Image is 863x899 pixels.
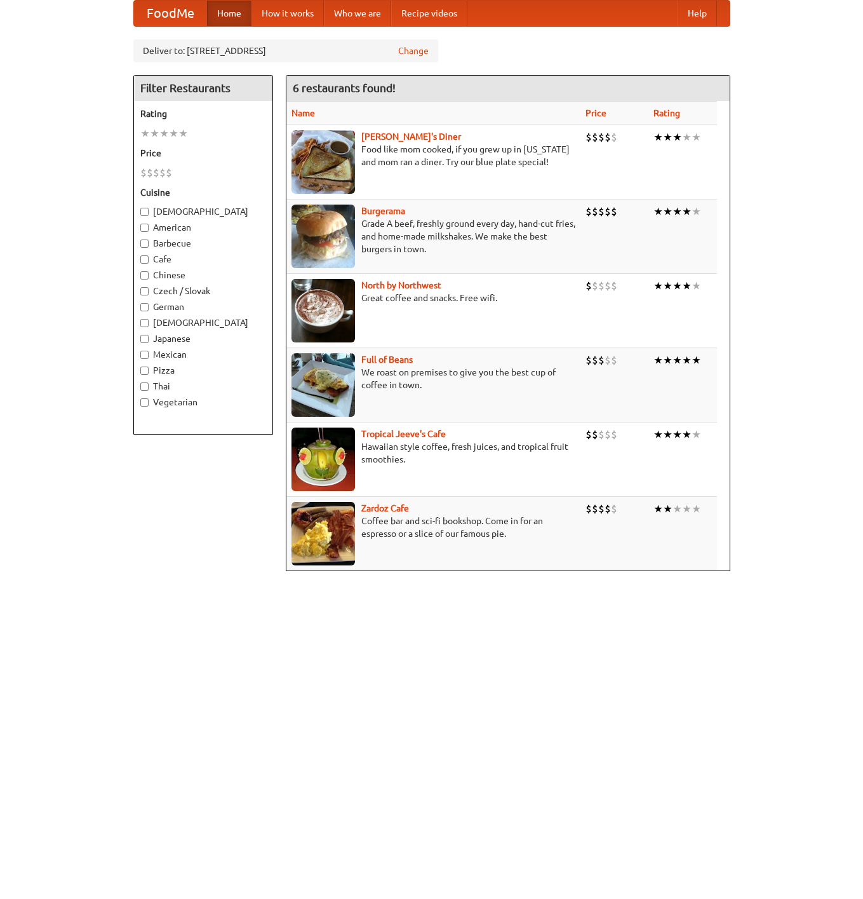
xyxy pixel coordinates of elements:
[605,130,611,144] li: $
[598,205,605,219] li: $
[140,335,149,343] input: Japanese
[611,428,617,442] li: $
[598,428,605,442] li: $
[291,428,355,491] img: jeeves.jpg
[140,221,266,234] label: American
[663,428,672,442] li: ★
[361,132,461,142] a: [PERSON_NAME]'s Diner
[653,279,663,293] li: ★
[598,279,605,293] li: $
[140,382,149,391] input: Thai
[592,205,598,219] li: $
[140,237,266,250] label: Barbecue
[663,502,672,516] li: ★
[140,126,150,140] li: ★
[133,39,438,62] div: Deliver to: [STREET_ADDRESS]
[293,82,396,94] ng-pluralize: 6 restaurants found!
[150,126,159,140] li: ★
[140,186,266,199] h5: Cuisine
[605,279,611,293] li: $
[672,205,682,219] li: ★
[166,166,172,180] li: $
[653,428,663,442] li: ★
[663,279,672,293] li: ★
[291,108,315,118] a: Name
[653,130,663,144] li: ★
[682,502,692,516] li: ★
[140,398,149,407] input: Vegetarian
[611,353,617,367] li: $
[653,353,663,367] li: ★
[134,1,207,26] a: FoodMe
[653,502,663,516] li: ★
[140,224,149,232] input: American
[140,332,266,345] label: Japanese
[291,143,575,168] p: Food like mom cooked, if you grew up in [US_STATE] and mom ran a diner. Try our blue plate special!
[653,205,663,219] li: ★
[672,353,682,367] li: ★
[251,1,324,26] a: How it works
[291,279,355,342] img: north.jpg
[291,130,355,194] img: sallys.jpg
[291,515,575,540] p: Coffee bar and sci-fi bookshop. Come in for an espresso or a slice of our famous pie.
[291,440,575,466] p: Hawaiian style coffee, fresh juices, and tropical fruit smoothies.
[140,367,149,375] input: Pizza
[592,279,598,293] li: $
[159,126,169,140] li: ★
[291,353,355,417] img: beans.jpg
[682,279,692,293] li: ★
[140,348,266,361] label: Mexican
[140,380,266,393] label: Thai
[140,271,149,280] input: Chinese
[140,253,266,266] label: Cafe
[207,1,251,26] a: Home
[605,205,611,219] li: $
[585,205,592,219] li: $
[134,76,272,101] h4: Filter Restaurants
[291,205,355,268] img: burgerama.jpg
[140,205,266,218] label: [DEMOGRAPHIC_DATA]
[291,292,575,304] p: Great coffee and snacks. Free wifi.
[605,502,611,516] li: $
[682,205,692,219] li: ★
[692,130,701,144] li: ★
[291,366,575,391] p: We roast on premises to give you the best cup of coffee in town.
[672,279,682,293] li: ★
[692,502,701,516] li: ★
[663,205,672,219] li: ★
[140,147,266,159] h5: Price
[391,1,467,26] a: Recipe videos
[585,353,592,367] li: $
[592,428,598,442] li: $
[140,301,266,313] label: German
[324,1,391,26] a: Who we are
[140,166,147,180] li: $
[140,316,266,329] label: [DEMOGRAPHIC_DATA]
[585,108,606,118] a: Price
[140,255,149,264] input: Cafe
[692,428,701,442] li: ★
[361,206,405,216] b: Burgerama
[169,126,178,140] li: ★
[361,429,446,439] a: Tropical Jeeve's Cafe
[692,353,701,367] li: ★
[672,502,682,516] li: ★
[153,166,159,180] li: $
[361,280,441,290] a: North by Northwest
[611,502,617,516] li: $
[361,503,409,513] b: Zardoz Cafe
[140,287,149,295] input: Czech / Slovak
[140,269,266,281] label: Chinese
[678,1,717,26] a: Help
[398,44,429,57] a: Change
[692,205,701,219] li: ★
[592,502,598,516] li: $
[140,303,149,311] input: German
[361,355,413,365] a: Full of Beans
[672,130,682,144] li: ★
[585,502,592,516] li: $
